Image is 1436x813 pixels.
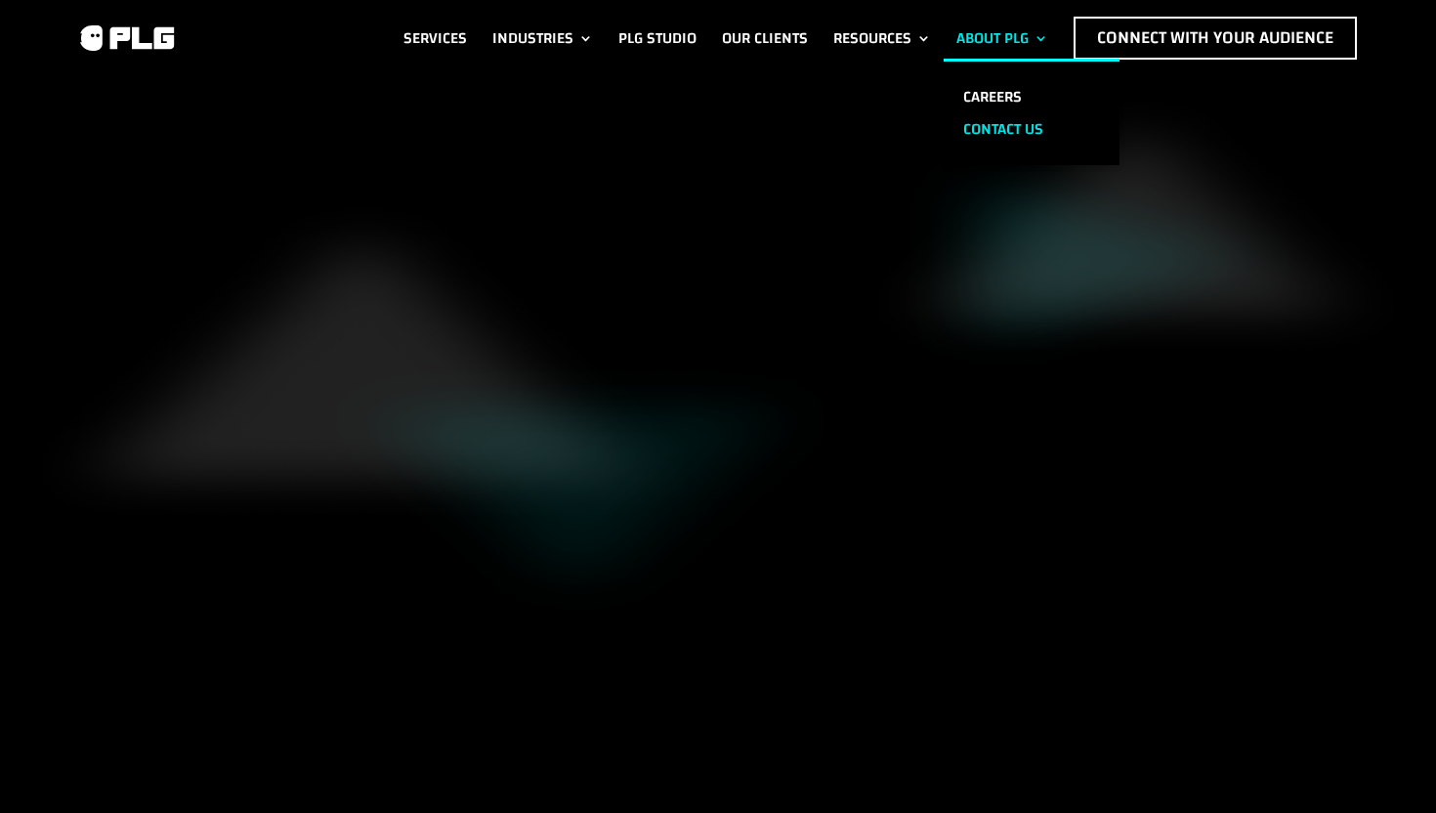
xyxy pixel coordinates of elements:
a: Resources [833,17,931,60]
a: Connect with Your Audience [1074,17,1357,60]
a: Contact us [944,113,1119,146]
a: Services [403,17,467,60]
a: PLG Studio [618,17,697,60]
a: About PLG [956,17,1048,60]
a: Industries [492,17,593,60]
iframe: Chat Widget [1338,719,1436,813]
a: Careers [944,81,1119,113]
a: Our Clients [722,17,808,60]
